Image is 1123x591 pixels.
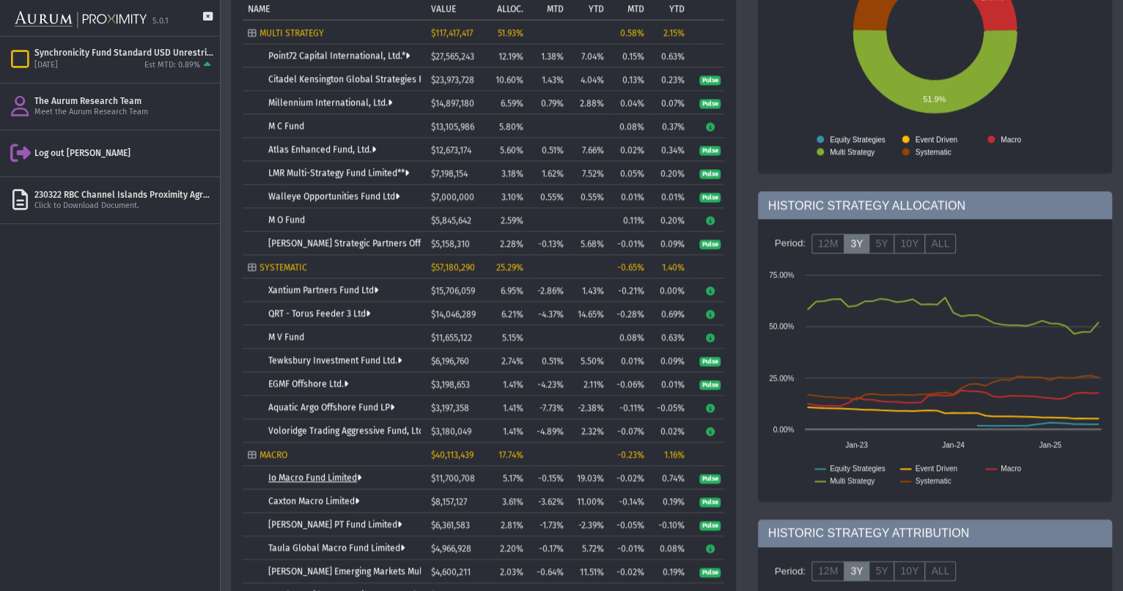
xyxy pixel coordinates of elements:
[669,4,685,14] p: YTD
[431,404,469,414] span: $3,197,358
[569,231,609,255] td: 5.68%
[769,271,794,279] text: 75.00%
[259,450,287,461] span: MACRO
[529,513,569,536] td: -1.73%
[431,497,467,508] span: $8,157,127
[924,561,956,581] label: ALL
[498,52,523,62] span: 12.19%
[699,168,721,179] a: Pulse
[699,379,721,390] a: Pulse
[431,333,472,343] span: $11,655,122
[500,146,523,156] span: 5.60%
[699,169,721,179] span: Pulse
[609,560,649,583] td: -0.02%
[569,185,609,208] td: 0.55%
[699,474,721,484] span: Pulse
[915,149,951,157] text: Systematic
[268,75,460,85] a: Citadel Kensington Global Strategies Fund Ltd.
[649,278,690,302] td: 0.00%
[609,114,649,138] td: 0.08%
[501,169,523,179] span: 3.18%
[942,441,965,449] text: Jan-24
[627,4,644,14] p: MTD
[699,380,721,390] span: Pulse
[649,489,690,513] td: 0.19%
[152,16,169,27] div: 5.0.1
[609,372,649,395] td: -0.06%
[431,52,474,62] span: $27,565,243
[259,263,307,273] span: SYSTEMATIC
[503,474,523,484] span: 5.17%
[609,489,649,513] td: -0.14%
[268,145,376,155] a: Atlas Enhanced Fund, Ltd.
[1001,136,1021,144] text: Macro
[844,234,869,254] label: 3Y
[431,286,475,297] span: $15,706,059
[529,349,569,372] td: 0.51%
[501,216,523,226] span: 2.59%
[501,99,523,109] span: 6.59%
[1001,464,1021,472] text: Macro
[649,67,690,91] td: 0.23%
[609,67,649,91] td: 0.13%
[649,231,690,255] td: 0.09%
[15,4,147,36] img: Aurum-Proximity%20white.svg
[529,161,569,185] td: 1.62%
[915,136,957,144] text: Event Driven
[268,497,359,507] a: Caxton Macro Limited
[894,561,925,581] label: 10Y
[614,450,644,461] div: -0.23%
[609,44,649,67] td: 0.15%
[614,263,644,273] div: -0.65%
[1039,441,1061,449] text: Jan-25
[268,98,392,108] a: Millennium International, Ltd.
[569,372,609,395] td: 2.11%
[268,403,394,413] a: Aquatic Argo Offshore Fund LP
[811,234,844,254] label: 12M
[894,234,925,254] label: 10Y
[503,427,523,437] span: 1.41%
[503,380,523,390] span: 1.41%
[649,372,690,395] td: 0.01%
[501,193,523,203] span: 3.10%
[845,441,868,449] text: Jan-23
[496,263,523,273] span: 25.29%
[547,4,564,14] p: MTD
[769,322,794,330] text: 50.00%
[431,544,471,554] span: $4,966,928
[529,489,569,513] td: -3.62%
[431,310,476,320] span: $14,046,289
[569,278,609,302] td: 1.43%
[268,567,523,577] a: [PERSON_NAME] Emerging Markets Multi-Strategy Fund Limited
[431,239,470,250] span: $5,158,310
[649,185,690,208] td: 0.01%
[248,4,270,14] p: NAME
[34,147,214,159] div: Log out [PERSON_NAME]
[699,99,721,109] span: Pulse
[268,286,378,296] a: Xantium Partners Fund Ltd
[501,310,523,320] span: 6.21%
[609,325,649,349] td: 0.08%
[268,426,430,436] a: Voloridge Trading Aggressive Fund, Ltd.
[869,561,894,581] label: 5Y
[268,356,402,366] a: Tewksbury Investment Fund Ltd.
[924,234,956,254] label: ALL
[268,51,410,62] a: Point72 Capital International, Ltd.*
[699,146,721,156] span: Pulse
[699,473,721,483] a: Pulse
[569,489,609,513] td: 11.00%
[144,60,200,71] div: Est MTD: 0.89%
[649,208,690,231] td: 0.20%
[501,357,523,367] span: 2.74%
[569,67,609,91] td: 4.04%
[529,466,569,489] td: -0.15%
[830,477,875,485] text: Multi Strategy
[655,29,685,39] div: 2.15%
[268,168,409,179] a: LMR Multi-Strategy Fund Limited**
[498,450,523,461] span: 17.74%
[569,91,609,114] td: 2.88%
[589,4,604,14] p: YTD
[649,560,690,583] td: 0.19%
[501,286,523,297] span: 6.95%
[869,234,894,254] label: 5Y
